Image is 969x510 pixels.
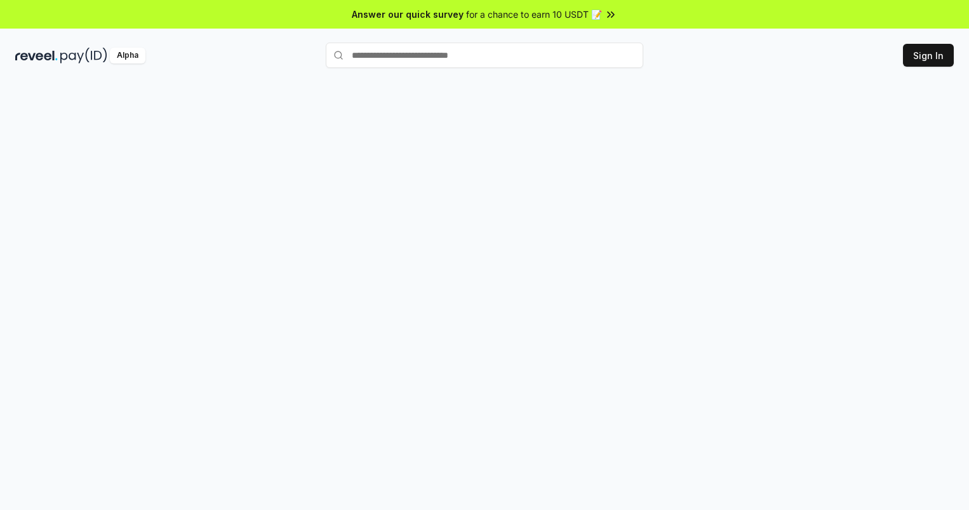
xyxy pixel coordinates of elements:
span: for a chance to earn 10 USDT 📝 [466,8,602,21]
img: reveel_dark [15,48,58,64]
span: Answer our quick survey [352,8,464,21]
img: pay_id [60,48,107,64]
div: Alpha [110,48,145,64]
button: Sign In [903,44,954,67]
